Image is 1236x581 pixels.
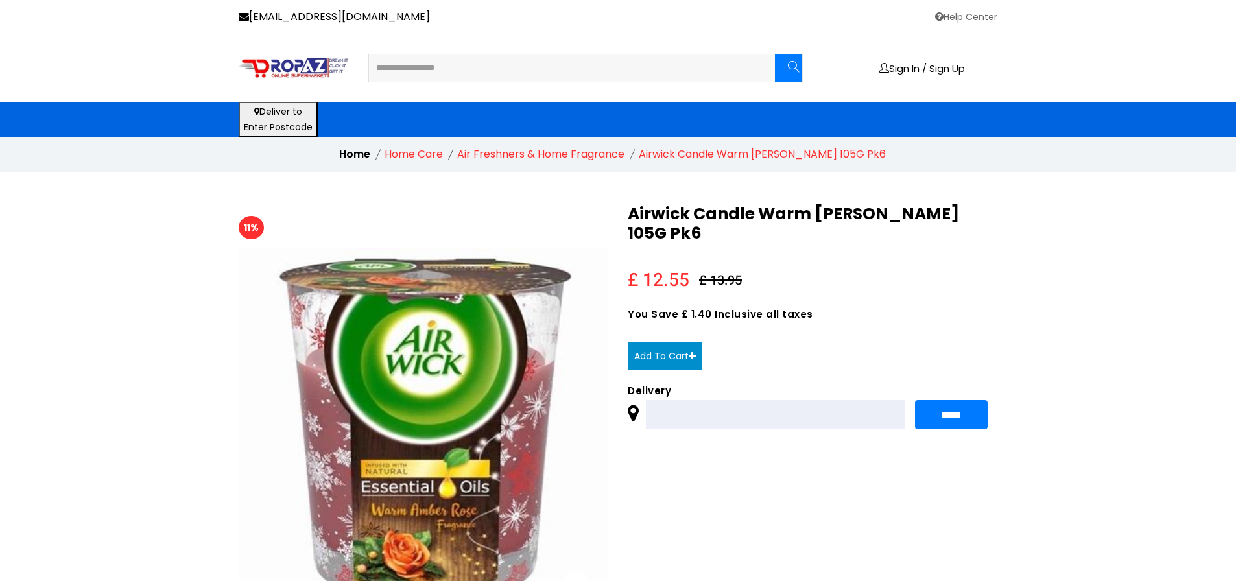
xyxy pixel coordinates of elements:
a: Home [339,147,370,161]
a: Help Center [933,9,997,25]
img: logo [239,57,349,79]
button: Deliver toEnter Postcode [239,102,318,137]
a: [EMAIL_ADDRESS][DOMAIN_NAME] [239,9,430,25]
a: Sign In / Sign Up [879,63,965,73]
li: Airwick Candle Warm [PERSON_NAME] 105G Pk6 [639,147,886,162]
span: £ 12.55 [628,273,689,289]
span: 11% [239,216,264,239]
h2: Airwick Candle Warm [PERSON_NAME] 105G Pk6 [628,204,997,243]
span: Delivery [628,386,997,396]
button: Add To Cart [628,342,702,370]
li: Home Care [385,147,443,162]
span: £ 13.95 [699,273,742,289]
li: Air Freshners & Home Fragrance [457,147,624,162]
span: You Save £ 1.40 Inclusive all taxes [628,309,997,319]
